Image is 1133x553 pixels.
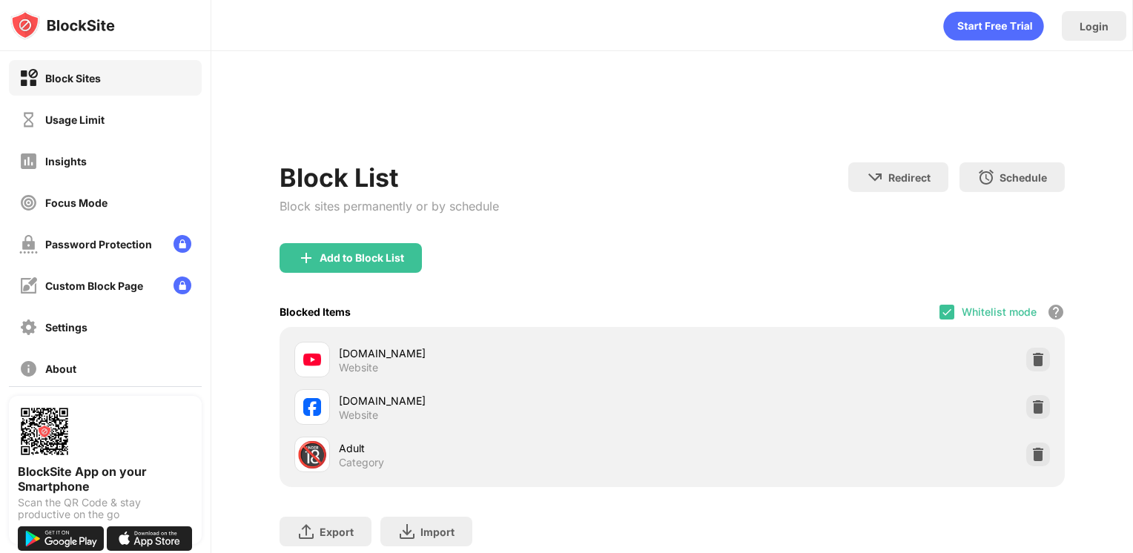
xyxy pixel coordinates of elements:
[19,193,38,212] img: focus-off.svg
[174,276,191,294] img: lock-menu.svg
[19,152,38,170] img: insights-off.svg
[19,360,38,378] img: about-off.svg
[19,276,38,295] img: customize-block-page-off.svg
[19,110,38,129] img: time-usage-off.svg
[45,238,152,251] div: Password Protection
[1080,20,1109,33] div: Login
[280,305,351,318] div: Blocked Items
[339,361,378,374] div: Website
[45,321,87,334] div: Settings
[19,235,38,254] img: password-protection-off.svg
[420,526,455,538] div: Import
[280,162,499,193] div: Block List
[962,305,1037,318] div: Whitelist mode
[45,362,76,375] div: About
[320,526,354,538] div: Export
[45,72,101,85] div: Block Sites
[888,171,931,184] div: Redirect
[18,497,193,520] div: Scan the QR Code & stay productive on the go
[280,93,1066,145] iframe: Banner
[320,252,404,264] div: Add to Block List
[10,10,115,40] img: logo-blocksite.svg
[19,69,38,87] img: block-on.svg
[45,113,105,126] div: Usage Limit
[45,155,87,168] div: Insights
[45,196,108,209] div: Focus Mode
[941,306,953,318] img: check.svg
[18,464,193,494] div: BlockSite App on your Smartphone
[18,526,104,551] img: get-it-on-google-play.svg
[297,440,328,470] div: 🔞
[107,526,193,551] img: download-on-the-app-store.svg
[19,318,38,337] img: settings-off.svg
[339,456,384,469] div: Category
[339,408,378,422] div: Website
[339,393,673,408] div: [DOMAIN_NAME]
[280,199,499,213] div: Block sites permanently or by schedule
[303,351,321,368] img: favicons
[339,440,673,456] div: Adult
[1000,171,1047,184] div: Schedule
[18,405,71,458] img: options-page-qr-code.png
[339,345,673,361] div: [DOMAIN_NAME]
[174,235,191,253] img: lock-menu.svg
[303,398,321,416] img: favicons
[45,279,143,292] div: Custom Block Page
[943,11,1044,41] div: animation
